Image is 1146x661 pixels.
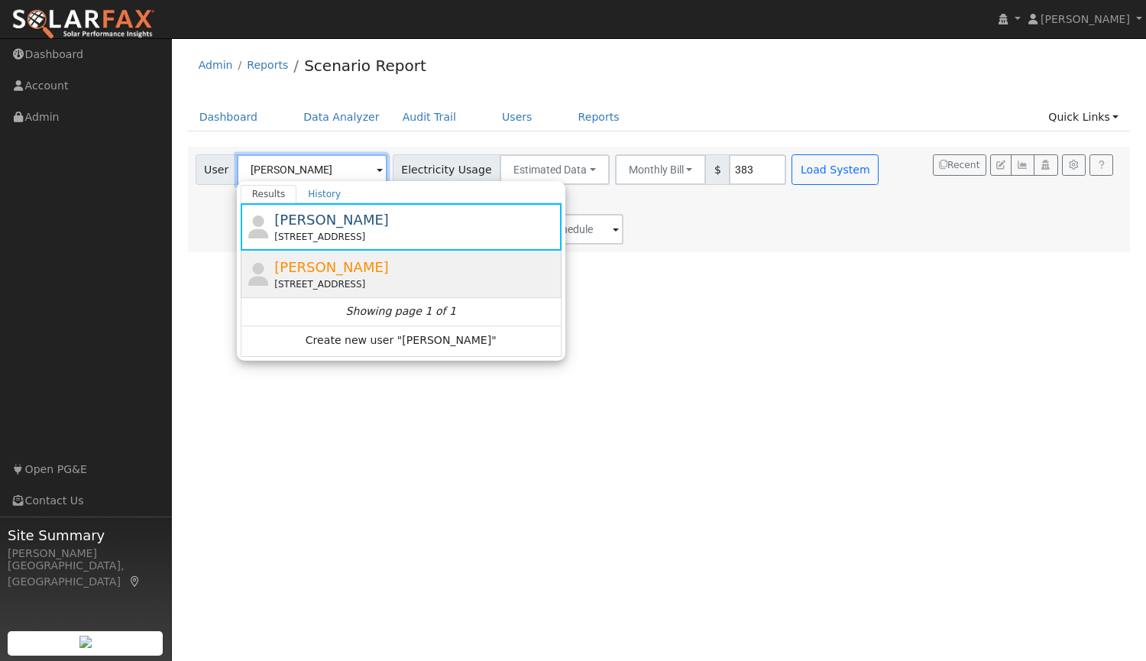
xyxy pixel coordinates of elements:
[11,8,155,41] img: SolarFax
[933,154,986,176] button: Recent
[199,59,233,71] a: Admin
[237,154,387,185] input: Select a User
[274,230,558,244] div: [STREET_ADDRESS]
[1011,154,1034,176] button: Multi-Series Graph
[346,303,456,319] i: Showing page 1 of 1
[1037,103,1130,131] a: Quick Links
[274,212,389,228] span: [PERSON_NAME]
[304,57,426,75] a: Scenario Report
[79,636,92,648] img: retrieve
[306,332,497,350] span: Create new user "[PERSON_NAME]"
[128,575,142,588] a: Map
[296,185,352,203] a: History
[8,558,163,590] div: [GEOGRAPHIC_DATA], [GEOGRAPHIC_DATA]
[705,154,730,185] span: $
[1041,13,1130,25] span: [PERSON_NAME]
[274,277,558,291] div: [STREET_ADDRESS]
[241,185,297,203] a: Results
[393,154,500,185] span: Electricity Usage
[490,103,544,131] a: Users
[196,154,238,185] span: User
[274,259,389,275] span: [PERSON_NAME]
[615,154,707,185] button: Monthly Bill
[792,154,879,185] button: Load System
[247,59,288,71] a: Reports
[567,103,631,131] a: Reports
[1034,154,1057,176] button: Login As
[292,103,391,131] a: Data Analyzer
[500,154,610,185] button: Estimated Data
[990,154,1012,176] button: Edit User
[8,525,163,546] span: Site Summary
[188,103,270,131] a: Dashboard
[8,546,163,562] div: [PERSON_NAME]
[1089,154,1113,176] a: Help Link
[391,103,468,131] a: Audit Trail
[1062,154,1086,176] button: Settings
